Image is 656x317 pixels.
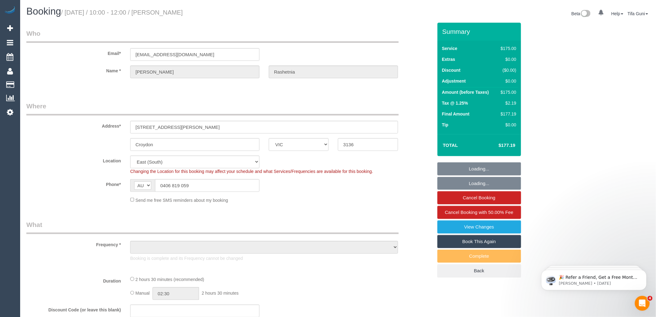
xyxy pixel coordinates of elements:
legend: Where [26,102,399,115]
legend: Who [26,29,399,43]
a: Cancel Booking with 50.00% Fee [437,206,521,219]
input: Phone* [155,179,259,192]
div: $0.00 [498,56,516,62]
h4: $177.19 [480,143,515,148]
img: Automaid Logo [4,6,16,15]
label: Tax @ 1.25% [442,100,468,106]
label: Address* [22,121,126,129]
label: Frequency * [22,239,126,248]
label: Service [442,45,458,52]
div: ($0.00) [498,67,516,73]
input: Email* [130,48,259,61]
a: Cancel Booking [437,191,521,204]
label: Phone* [22,179,126,188]
span: 2 hours 30 minutes [202,291,239,296]
img: New interface [580,10,591,18]
div: $177.19 [498,111,516,117]
strong: Total [443,143,458,148]
div: $0.00 [498,122,516,128]
a: Beta [571,11,591,16]
span: 4 [648,296,653,301]
div: $175.00 [498,89,516,95]
h3: Summary [442,28,518,35]
a: Book This Again [437,235,521,248]
div: $175.00 [498,45,516,52]
iframe: Intercom live chat [635,296,650,311]
input: Last Name* [269,66,398,78]
label: Discount [442,67,461,73]
span: Send me free SMS reminders about my booking [135,197,228,202]
label: Final Amount [442,111,470,117]
a: Back [437,264,521,277]
label: Discount Code (or leave this blank) [22,305,126,313]
label: Location [22,156,126,164]
a: Help [611,11,623,16]
small: / [DATE] / 10:00 - 12:00 / [PERSON_NAME] [61,9,183,16]
p: Booking is complete and its Frequency cannot be changed [130,255,398,261]
input: Post Code* [338,138,398,151]
div: $2.19 [498,100,516,106]
iframe: Intercom notifications message [532,257,656,300]
a: Tifa Guni [628,11,648,16]
span: 2 hours 30 minutes (recommended) [135,277,204,282]
span: Changing the Location for this booking may affect your schedule and what Services/Frequencies are... [130,169,373,174]
span: Booking [26,6,61,17]
a: View Changes [437,220,521,233]
label: Duration [22,276,126,284]
label: Name * [22,66,126,74]
input: Suburb* [130,138,259,151]
div: $0.00 [498,78,516,84]
label: Tip [442,122,449,128]
label: Amount (before Taxes) [442,89,489,95]
label: Adjustment [442,78,466,84]
input: First Name* [130,66,259,78]
span: Manual [135,291,150,296]
label: Email* [22,48,126,57]
legend: What [26,220,399,234]
label: Extras [442,56,455,62]
span: Cancel Booking with 50.00% Fee [445,210,513,215]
